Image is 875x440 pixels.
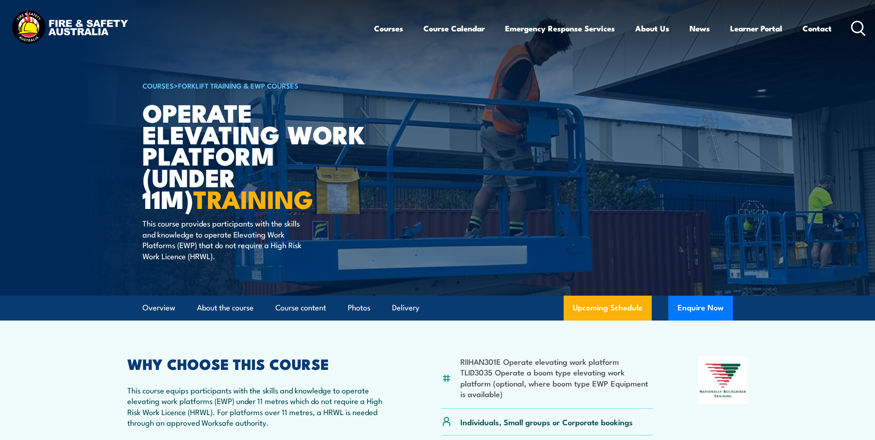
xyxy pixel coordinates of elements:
[143,218,311,261] p: This course provides participants with the skills and knowledge to operate Elevating Work Platfor...
[730,16,782,41] a: Learner Portal
[564,296,652,321] a: Upcoming Schedule
[460,416,633,427] p: Individuals, Small groups or Corporate bookings
[374,16,403,41] a: Courses
[423,16,485,41] a: Course Calendar
[460,367,654,399] li: TLID3035 Operate a boom type elevating work platform (optional, where boom type EWP Equipment is ...
[127,385,397,428] p: This course equips participants with the skills and knowledge to operate elevating work platforms...
[197,296,254,320] a: About the course
[668,296,733,321] button: Enquire Now
[348,296,370,320] a: Photos
[698,357,748,404] img: Nationally Recognised Training logo.
[803,16,832,41] a: Contact
[143,80,370,91] h6: >
[127,357,397,370] h2: WHY CHOOSE THIS COURSE
[143,101,370,209] h1: Operate Elevating Work Platform (under 11m)
[392,296,419,320] a: Delivery
[143,296,175,320] a: Overview
[690,16,710,41] a: News
[193,179,313,217] strong: TRAINING
[275,296,326,320] a: Course content
[635,16,669,41] a: About Us
[143,80,174,90] a: COURSES
[460,356,654,367] li: RIIHAN301E Operate elevating work platform
[178,80,298,90] a: Forklift Training & EWP Courses
[505,16,615,41] a: Emergency Response Services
